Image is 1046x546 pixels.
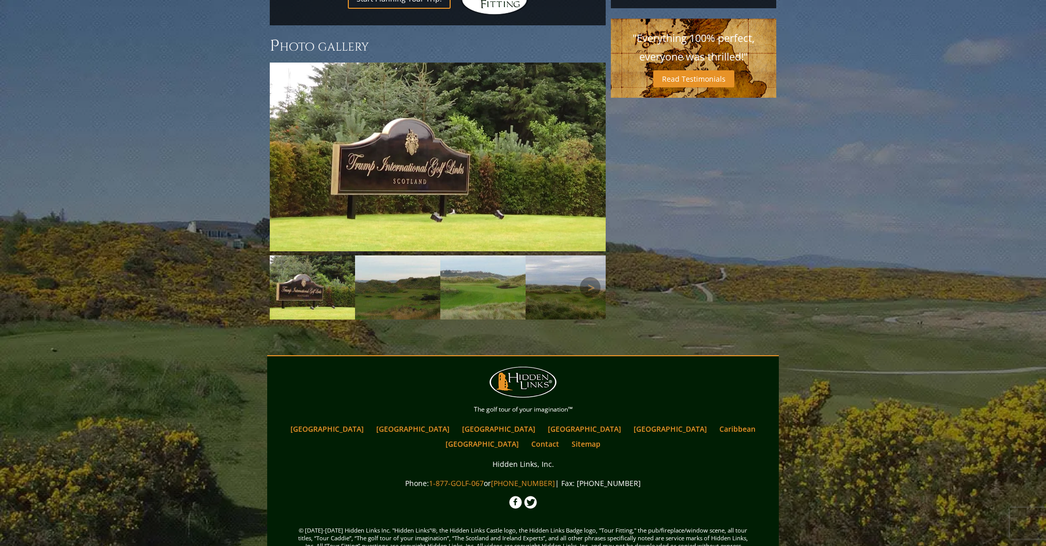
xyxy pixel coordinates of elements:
a: Read Testimonials [653,70,734,87]
p: Hidden Links, Inc. [270,458,776,471]
a: [GEOGRAPHIC_DATA] [371,421,455,436]
a: Contact [526,436,564,451]
p: "Everything 100% perfect, everyone was thrilled!" [621,29,766,66]
img: Twitter [524,496,537,509]
a: 1-877-GOLF-067 [429,478,484,488]
p: Phone: or | Fax: [PHONE_NUMBER] [270,477,776,490]
a: [PHONE_NUMBER] [491,478,555,488]
a: [GEOGRAPHIC_DATA] [457,421,541,436]
p: The golf tour of your imagination™ [270,404,776,415]
a: [GEOGRAPHIC_DATA] [285,421,369,436]
a: [GEOGRAPHIC_DATA] [440,436,524,451]
h3: Photo Gallery [270,36,606,56]
a: [GEOGRAPHIC_DATA] [543,421,626,436]
a: Next [580,277,601,298]
img: Facebook [509,496,522,509]
a: [GEOGRAPHIC_DATA] [628,421,712,436]
a: Caribbean [714,421,761,436]
a: Sitemap [566,436,606,451]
